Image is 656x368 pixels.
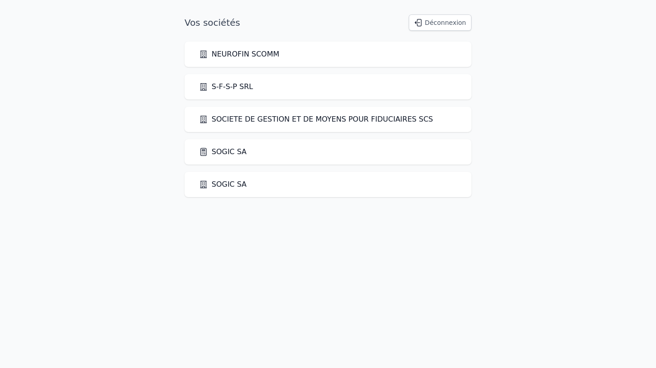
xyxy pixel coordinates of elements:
a: SOGIC SA [199,179,247,190]
button: Déconnexion [409,14,471,31]
a: S-F-S-P SRL [199,81,253,92]
a: SOGIC SA [199,146,247,157]
h1: Vos sociétés [185,16,240,29]
a: NEUROFIN SCOMM [199,49,279,60]
a: SOCIETE DE GESTION ET DE MOYENS POUR FIDUCIAIRES SCS [199,114,433,125]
